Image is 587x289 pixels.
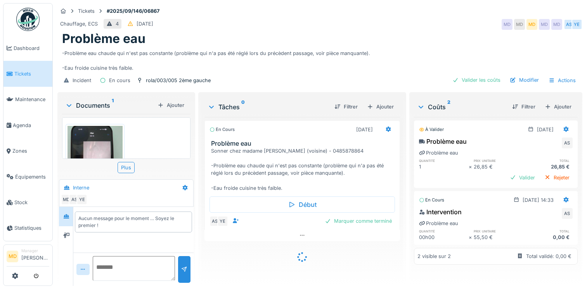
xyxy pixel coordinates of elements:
img: Badge_color-CXgf-gQk.svg [16,8,40,31]
span: Zones [12,147,49,155]
div: YE [571,19,582,30]
div: MD [551,19,562,30]
span: Maintenance [15,96,49,103]
div: Sonner chez madame [PERSON_NAME] (voisine) - 0485878864 -Problème eau chaude qui n'est pas consta... [211,147,397,192]
a: Zones [3,138,52,164]
div: En cours [210,126,235,133]
div: MD [61,194,72,205]
li: [PERSON_NAME] [21,248,49,265]
div: Documents [65,101,154,110]
div: Problème eau [419,137,467,146]
h3: Problème eau [211,140,397,147]
span: Stock [14,199,49,206]
div: MD [514,19,525,30]
h6: total [523,158,573,163]
div: Actions [545,75,579,86]
strong: #2025/09/146/06867 [104,7,163,15]
div: YE [217,216,228,227]
div: Incident [73,77,91,84]
div: -Problème eau chaude qui n'est pas constante (problème qui n'a pas été réglé lors du précèdent pa... [62,46,578,72]
div: AS [562,208,573,219]
div: Chauffage, ECS [60,20,98,28]
div: Total validé: 0,00 € [526,253,571,260]
div: × [469,234,474,241]
img: 8sje2vmpa45nxtxy3zacbdyla7us [68,126,123,200]
div: [DATE] [356,126,373,133]
div: 00h00 [419,234,469,241]
h6: prix unitaire [474,229,523,234]
div: Filtrer [331,101,361,112]
div: Plus [118,162,135,173]
div: 26,85 € [474,163,523,170]
span: Tickets [14,70,49,77]
a: Statistiques [3,215,52,241]
a: Stock [3,189,52,215]
li: MD [7,251,18,262]
div: Début [210,196,395,213]
a: MD Manager[PERSON_NAME] [7,248,49,267]
div: AS [69,194,80,205]
div: YE [76,194,87,205]
div: Ajouter [542,101,575,112]
div: AS [210,216,220,227]
div: Coûts [417,102,506,112]
a: Équipements [3,164,52,189]
div: Intervention [419,207,462,217]
div: Filtrer [509,101,539,112]
div: rola/003/005 2ème gauche [146,77,211,84]
div: [DATE] [537,126,554,133]
div: Problème eau [419,220,458,227]
div: Modifier [507,75,542,85]
div: 26,85 € [523,163,573,170]
div: 2 visible sur 2 [417,253,451,260]
div: [DATE] [137,20,153,28]
sup: 0 [241,102,245,112]
div: 1 [419,163,469,170]
div: 55,50 € [474,234,523,241]
div: Aucun message pour le moment … Soyez le premier ! [78,215,189,229]
div: Problème eau [419,149,458,157]
div: Interne [73,184,89,191]
h6: quantité [419,158,469,163]
h6: quantité [419,229,469,234]
div: Rejeter [541,172,573,183]
div: AS [564,19,575,30]
div: Manager [21,248,49,254]
h6: prix unitaire [474,158,523,163]
a: Tickets [3,61,52,86]
div: × [469,163,474,170]
sup: 2 [447,102,450,112]
div: Valider [507,172,538,183]
div: Tickets [78,7,95,15]
div: En cours [419,197,444,203]
div: MD [526,19,537,30]
div: En cours [109,77,130,84]
div: À valider [419,126,444,133]
div: MD [502,19,513,30]
a: Maintenance [3,87,52,112]
div: Valider les coûts [449,75,504,85]
div: Ajouter [154,100,187,110]
span: Équipements [15,173,49,181]
div: MD [539,19,550,30]
div: [DATE] 14:33 [523,196,554,204]
div: Marquer comme terminé [322,216,395,226]
span: Agenda [13,122,49,129]
a: Agenda [3,112,52,138]
div: Tâches [208,102,328,112]
span: Dashboard [14,45,49,52]
span: Statistiques [14,224,49,232]
div: Ajouter [364,101,397,112]
h6: total [523,229,573,234]
sup: 1 [112,101,114,110]
a: Dashboard [3,35,52,61]
h1: Problème eau [62,31,145,46]
div: 0,00 € [523,234,573,241]
div: 4 [116,20,119,28]
div: AS [562,138,573,148]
